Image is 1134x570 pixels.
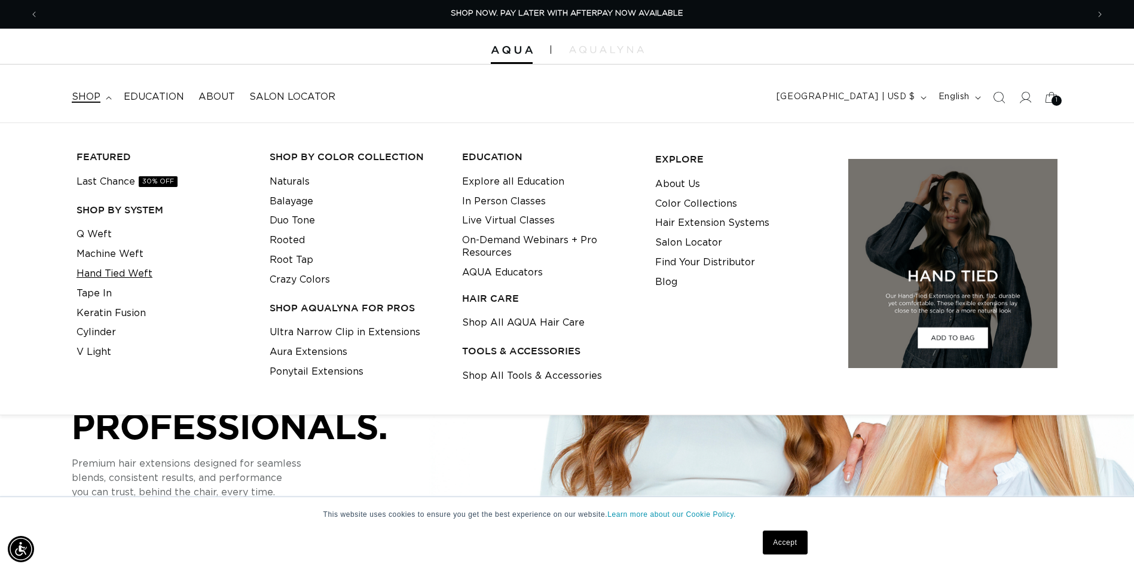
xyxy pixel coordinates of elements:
h3: HAIR CARE [462,292,637,305]
p: Premium hair extensions designed for seamless blends, consistent results, and performance you can... [72,456,430,499]
span: 1 [1056,96,1058,106]
a: Tape In [77,284,112,304]
a: Balayage [270,192,313,212]
a: Explore all Education [462,172,564,192]
div: Accessibility Menu [8,536,34,562]
a: Keratin Fusion [77,304,146,323]
span: SHOP NOW. PAY LATER WITH AFTERPAY NOW AVAILABLE [451,10,683,17]
a: About [191,84,242,111]
h3: Shop AquaLyna for Pros [270,302,444,314]
h3: TOOLS & ACCESSORIES [462,345,637,357]
span: About [198,91,235,103]
a: Last Chance30% OFF [77,172,178,192]
a: Ponytail Extensions [270,362,363,382]
a: Crazy Colors [270,270,330,290]
a: Aura Extensions [270,342,347,362]
h3: EDUCATION [462,151,637,163]
a: Find Your Distributor [655,253,755,272]
a: Duo Tone [270,211,315,231]
summary: shop [65,84,117,111]
span: English [939,91,970,103]
span: 30% OFF [139,176,178,187]
a: Salon Locator [655,233,722,253]
a: In Person Classes [462,192,546,212]
a: Rooted [270,231,305,250]
a: Blog [655,272,677,292]
a: Learn more about our Cookie Policy. [607,510,736,519]
a: Hair Extension Systems [655,213,769,233]
a: Hand Tied Weft [77,264,152,284]
span: shop [72,91,100,103]
a: Color Collections [655,194,737,214]
button: [GEOGRAPHIC_DATA] | USD $ [769,86,931,109]
span: Salon Locator [249,91,335,103]
img: Aqua Hair Extensions [491,46,533,54]
h3: Shop by Color Collection [270,151,444,163]
a: Accept [763,531,807,554]
a: Education [117,84,191,111]
a: Live Virtual Classes [462,211,555,231]
span: [GEOGRAPHIC_DATA] | USD $ [777,91,915,103]
h3: EXPLORE [655,153,830,166]
a: Cylinder [77,323,116,342]
a: Naturals [270,172,310,192]
button: English [931,86,986,109]
a: Root Tap [270,250,313,270]
span: Education [124,91,184,103]
a: Ultra Narrow Clip in Extensions [270,323,420,342]
h3: SHOP BY SYSTEM [77,204,251,216]
img: aqualyna.com [569,46,644,53]
a: On-Demand Webinars + Pro Resources [462,231,637,263]
a: About Us [655,174,700,194]
a: Machine Weft [77,244,143,264]
a: Salon Locator [242,84,343,111]
button: Previous announcement [21,3,47,26]
p: This website uses cookies to ensure you get the best experience on our website. [323,509,811,520]
a: Shop All AQUA Hair Care [462,313,585,333]
summary: Search [986,84,1012,111]
a: Shop All Tools & Accessories [462,366,602,386]
h3: FEATURED [77,151,251,163]
a: V Light [77,342,111,362]
a: AQUA Educators [462,263,543,283]
a: Q Weft [77,225,112,244]
button: Next announcement [1087,3,1113,26]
